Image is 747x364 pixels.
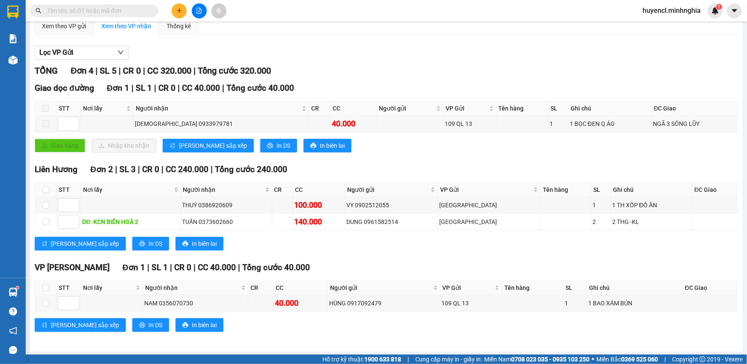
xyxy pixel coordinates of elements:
td: Sài Gòn [438,197,541,214]
span: Hỗ trợ kỹ thuật: [322,355,401,364]
span: file-add [196,8,202,14]
span: | [147,263,149,272]
span: Người nhận [136,104,300,113]
th: STT [57,183,81,197]
div: 1 [592,200,609,210]
span: | [408,355,409,364]
div: 1 [550,119,567,128]
th: Tên hàng [497,101,549,116]
span: Miền Bắc [596,355,658,364]
div: DUNG 0961582514 [346,217,436,227]
span: Người nhận [183,185,263,194]
span: printer [182,322,188,329]
span: printer [139,322,145,329]
span: plus [176,8,182,14]
div: 1 BỌC ĐEN Q ÁO [570,119,650,128]
th: STT [57,281,81,295]
img: icon-new-feature [711,7,719,15]
span: Người gửi [347,185,429,194]
span: VP Gửi [440,185,532,194]
span: printer [310,143,316,149]
span: | [131,83,134,93]
div: 140.000 [295,216,344,228]
th: SL [563,281,587,295]
span: SL 5 [100,66,116,76]
img: solution-icon [9,34,18,43]
th: ĐC Giao [652,101,738,116]
span: | [143,66,145,76]
span: Tổng cước 40.000 [226,83,294,93]
div: 109 QL 13 [442,298,501,308]
span: Cung cấp máy in - giấy in: [415,355,482,364]
span: | [178,83,180,93]
span: down [117,49,124,56]
div: 100.000 [295,199,344,211]
span: printer [139,241,145,248]
span: VP Gửi [446,104,487,113]
div: 1 TH XỐP ĐỒ ĂN [612,200,690,210]
img: warehouse-icon [9,288,18,297]
td: Sài Gòn [438,214,541,230]
div: TUẤN 0373602660 [182,217,271,227]
span: [PERSON_NAME] sắp xếp [51,320,119,330]
span: ⚪️ [592,358,594,361]
button: printerIn DS [260,139,297,152]
span: | [664,355,666,364]
th: CC [330,101,377,116]
span: CR 0 [142,164,159,174]
span: In DS [277,141,290,150]
th: CR [272,183,293,197]
span: In DS [149,239,162,248]
div: NAM 0356070730 [144,298,247,308]
button: aim [211,3,226,18]
span: | [193,66,196,76]
span: Miền Nam [484,355,589,364]
div: Xem theo VP gửi [42,21,86,31]
span: | [170,263,172,272]
div: Xem theo VP nhận [101,21,151,31]
span: SL 1 [152,263,168,272]
div: 2 [592,217,609,227]
span: Người gửi [330,283,432,292]
span: Người gửi [379,104,435,113]
span: TỔNG [35,66,58,76]
button: Lọc VP Gửi [35,46,129,60]
span: | [222,83,224,93]
th: SL [591,183,611,197]
div: 40.000 [332,118,375,130]
span: Lọc VP Gửi [39,47,73,58]
button: printerIn biên lai [304,139,351,152]
span: | [119,66,121,76]
span: SL 3 [119,164,136,174]
button: printerIn DS [132,237,169,251]
strong: 1900 633 818 [364,356,401,363]
span: In biên lai [192,320,217,330]
div: DĐ: KCN BIÊN HOÀ 2 [82,217,179,227]
span: VP Gửi [443,283,494,292]
div: 109 QL 13 [445,119,494,128]
img: logo-vxr [7,6,18,18]
span: Giao dọc đường [35,83,94,93]
span: sort-ascending [42,241,48,248]
span: Đơn 1 [107,83,130,93]
span: copyright [699,356,705,362]
th: Ghi chú [587,281,683,295]
span: In DS [149,320,162,330]
th: CC [293,183,345,197]
button: file-add [192,3,207,18]
img: warehouse-icon [9,56,18,65]
div: 1 [565,298,585,308]
span: CC 40.000 [182,83,220,93]
div: 1 BAO XÁM BÚN [588,298,681,308]
span: | [154,83,156,93]
span: Người nhận [145,283,240,292]
strong: 0369 525 060 [621,356,658,363]
th: SL [548,101,568,116]
th: Tên hàng [502,281,563,295]
input: Tìm tên, số ĐT hoặc mã đơn [47,6,148,15]
span: sort-ascending [42,322,48,329]
button: sort-ascending[PERSON_NAME] sắp xếp [35,318,126,332]
button: printerIn DS [132,318,169,332]
button: uploadGiao hàng [35,139,85,152]
div: THUÝ 0386920609 [182,200,271,210]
